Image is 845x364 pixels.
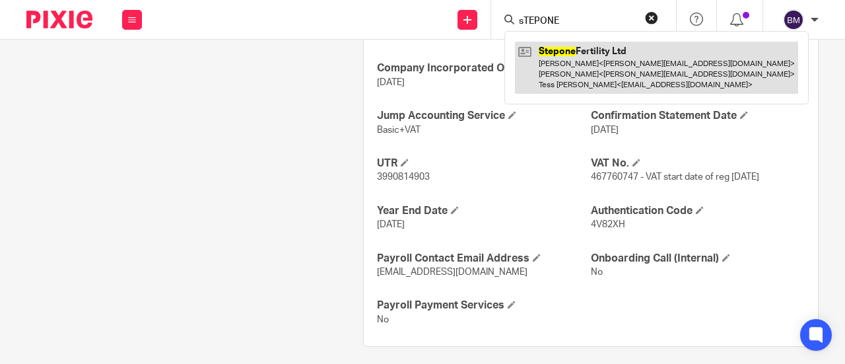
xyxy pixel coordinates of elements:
[591,157,805,170] h4: VAT No.
[377,299,591,312] h4: Payroll Payment Services
[377,268,527,277] span: [EMAIL_ADDRESS][DOMAIN_NAME]
[591,126,619,135] span: [DATE]
[377,126,421,135] span: Basic+VAT
[591,252,805,266] h4: Onboarding Call (Internal)
[377,204,591,218] h4: Year End Date
[26,11,92,28] img: Pixie
[377,109,591,123] h4: Jump Accounting Service
[518,16,636,28] input: Search
[591,268,603,277] span: No
[377,157,591,170] h4: UTR
[377,315,389,324] span: No
[591,220,625,229] span: 4V82XH
[377,252,591,266] h4: Payroll Contact Email Address
[591,172,759,182] span: 467760747 - VAT start date of reg [DATE]
[591,109,805,123] h4: Confirmation Statement Date
[645,11,658,24] button: Clear
[377,78,405,87] span: [DATE]
[377,61,591,75] h4: Company Incorporated On
[783,9,804,30] img: svg%3E
[377,172,430,182] span: 3990814903
[377,220,405,229] span: [DATE]
[591,204,805,218] h4: Authentication Code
